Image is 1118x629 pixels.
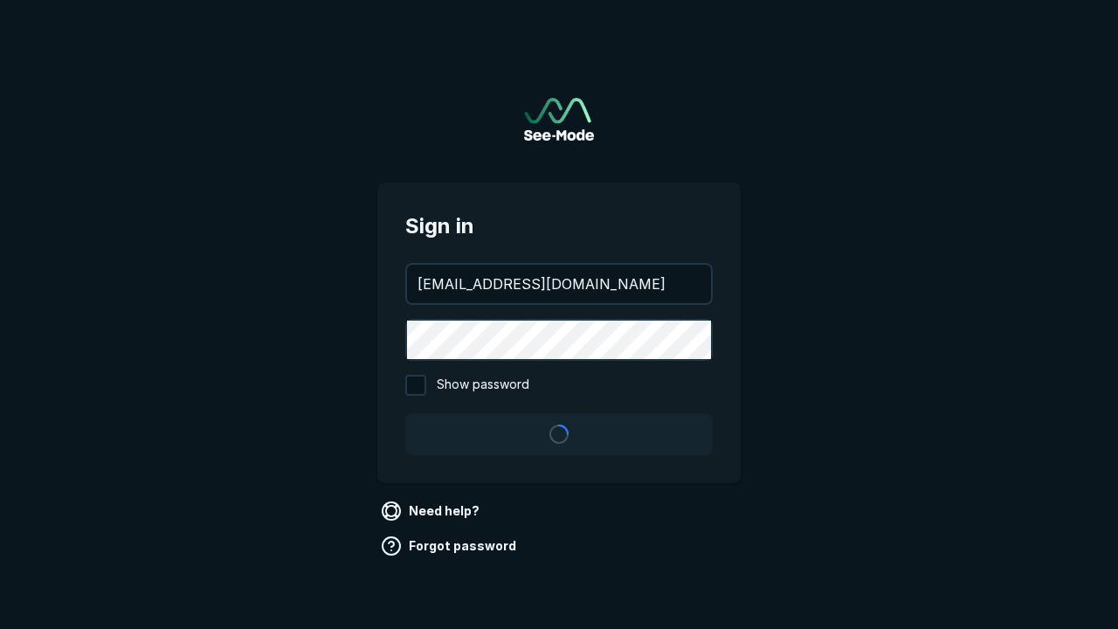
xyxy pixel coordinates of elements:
img: See-Mode Logo [524,98,594,141]
a: Go to sign in [524,98,594,141]
span: Sign in [405,211,713,242]
a: Need help? [377,497,487,525]
span: Show password [437,375,529,396]
a: Forgot password [377,532,523,560]
input: your@email.com [407,265,711,303]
